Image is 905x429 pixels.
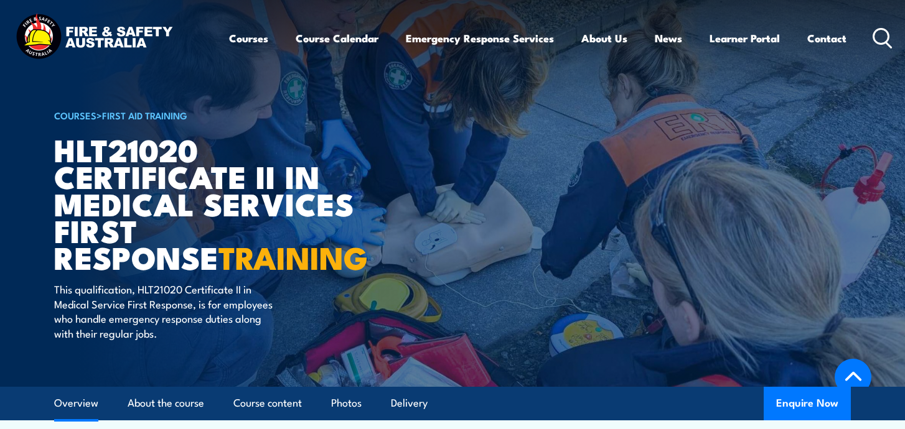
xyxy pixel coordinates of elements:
h6: > [54,108,362,122]
a: First Aid Training [102,108,187,122]
a: Contact [807,22,846,55]
a: Course content [233,387,302,420]
a: Delivery [391,387,428,420]
a: Emergency Response Services [406,22,554,55]
a: Overview [54,387,98,420]
strong: TRAINING [218,233,368,280]
a: Course Calendar [296,22,378,55]
button: Enquire Now [764,387,851,420]
a: News [655,22,682,55]
a: About the course [128,387,204,420]
a: Photos [331,387,362,420]
p: This qualification, HLT21020 Certificate II in Medical Service First Response, is for employees w... [54,282,281,340]
a: COURSES [54,108,96,122]
h1: HLT21020 Certificate II in Medical Services First Response [54,136,362,270]
a: About Us [581,22,627,55]
a: Courses [229,22,268,55]
a: Learner Portal [710,22,780,55]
